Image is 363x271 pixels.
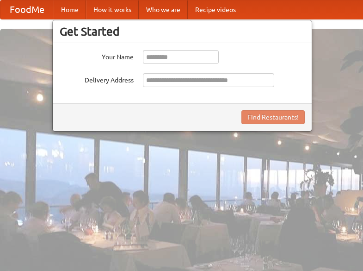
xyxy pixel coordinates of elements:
[0,0,54,19] a: FoodMe
[139,0,188,19] a: Who we are
[60,25,305,38] h3: Get Started
[60,50,134,62] label: Your Name
[60,73,134,85] label: Delivery Address
[54,0,86,19] a: Home
[188,0,243,19] a: Recipe videos
[241,110,305,124] button: Find Restaurants!
[86,0,139,19] a: How it works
